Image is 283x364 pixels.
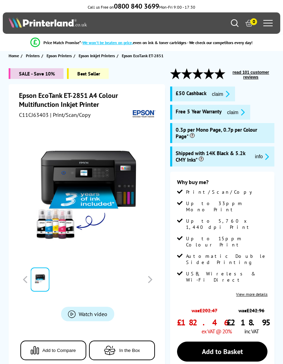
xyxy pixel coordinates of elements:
button: promo-description [253,153,271,161]
div: - even on ink & toner cartridges - We check our competitors every day! [81,40,253,45]
img: Epson EcoTank ET-2851 [34,138,141,245]
span: Free 5 Year Warranty [176,108,222,116]
span: 0 [250,18,257,25]
span: ex VAT @ 20% [202,328,232,335]
a: Printerland Logo [9,17,141,29]
span: Watch video [79,311,107,317]
span: | Print/Scan/Copy [50,111,90,118]
a: Product_All_Videos [61,307,114,321]
span: Add to Compare [42,348,76,353]
span: Up to 15ppm Colour Print [186,235,267,248]
button: Add to Compare [20,341,86,360]
a: Epson Inkjet Printers [79,52,117,59]
button: promo-description [210,90,232,98]
button: promo-description [225,108,247,116]
a: Add to Basket [177,342,267,362]
span: 0.3p per Mono Page, 0.7p per Colour Page* [176,127,271,140]
span: Up to 5,760 x 1,440 dpi Print [186,218,267,230]
li: modal_Promise [3,37,280,49]
span: inc VAT [244,328,259,335]
a: 0 [245,19,253,27]
span: Printers [26,52,40,59]
span: Print/Scan/Copy [186,189,257,195]
a: View more details [236,292,267,297]
h1: Epson EcoTank ET-2851 A4 Colour Multifunction Inkjet Printer [19,91,157,109]
div: Why buy me? [177,179,267,189]
span: C11CJ63403 [19,111,49,118]
span: Automatic Double Sided Printing [186,253,267,265]
button: read 101 customer reviews [227,70,274,80]
span: was [227,304,276,314]
span: £182.46 [177,317,232,328]
a: Epson EcoTank ET-2851 [122,52,165,59]
span: Epson Printers [47,52,72,59]
span: was [177,304,232,314]
img: Epson [130,109,156,119]
a: Printers [26,52,41,59]
strike: £242.96 [246,307,264,314]
span: £50 Cashback [176,90,206,98]
span: Shipped with 14K Black & 5.2k CMY Inks* [176,150,250,163]
a: Home [9,52,21,59]
strike: £202.47 [199,307,217,314]
span: USB, Wireless & Wi-Fi Direct [186,271,267,283]
a: Epson Printers [47,52,74,59]
b: 0800 840 3699 [114,2,159,11]
button: In the Box [89,341,155,360]
img: Printerland Logo [9,17,87,28]
span: We won’t be beaten on price, [82,40,133,45]
span: In the Box [119,348,140,353]
a: Search [231,19,238,27]
span: Epson EcoTank ET-2851 [122,52,164,59]
a: 0800 840 3699 [114,4,159,10]
span: Home [9,52,19,59]
span: Epson Inkjet Printers [79,52,115,59]
span: Price Match Promise* [43,40,81,45]
span: Best Seller [67,68,109,79]
span: Up to 33ppm Mono Print [186,200,267,213]
span: SALE - Save 10% [9,68,64,79]
span: £218.95 [227,317,276,328]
